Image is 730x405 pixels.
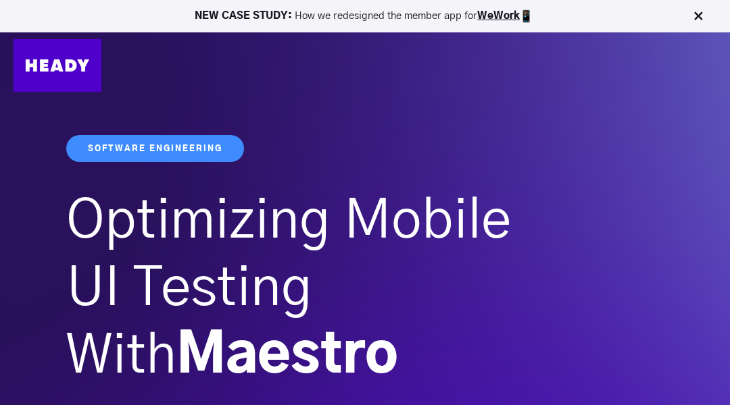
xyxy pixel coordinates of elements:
[66,188,542,390] h1: Maestro
[66,135,244,162] a: Software Engineering
[691,9,705,23] img: Close Bar
[14,39,101,92] img: Heady_Logo_Web-01 (1)
[66,194,511,383] span: Optimizing Mobile UI Testing With
[6,9,724,23] p: How we redesigned the member app for
[115,49,716,82] div: Navigation Menu
[520,9,533,23] img: app emoji
[195,11,295,21] strong: NEW CASE STUDY:
[477,11,520,21] a: WeWork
